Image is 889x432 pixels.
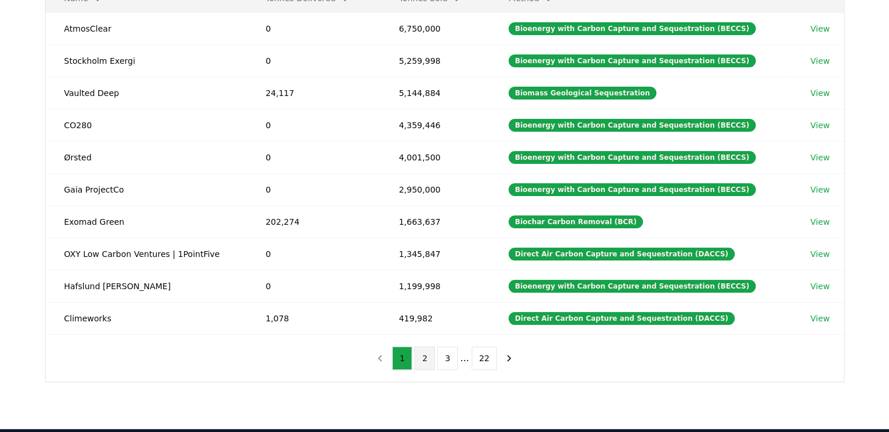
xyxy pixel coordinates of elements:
[460,351,469,365] li: ...
[46,173,247,205] td: Gaia ProjectCo
[46,77,247,109] td: Vaulted Deep
[810,87,829,99] a: View
[46,44,247,77] td: Stockholm Exergi
[247,141,380,173] td: 0
[499,347,519,370] button: next page
[509,183,756,196] div: Bioenergy with Carbon Capture and Sequestration (BECCS)
[380,77,490,109] td: 5,144,884
[509,87,656,100] div: Biomass Geological Sequestration
[414,347,435,370] button: 2
[509,22,756,35] div: Bioenergy with Carbon Capture and Sequestration (BECCS)
[247,205,380,238] td: 202,274
[247,12,380,44] td: 0
[380,270,490,302] td: 1,199,998
[380,302,490,334] td: 419,982
[247,77,380,109] td: 24,117
[380,205,490,238] td: 1,663,637
[810,55,829,67] a: View
[509,215,643,228] div: Biochar Carbon Removal (BCR)
[810,216,829,228] a: View
[247,44,380,77] td: 0
[472,347,497,370] button: 22
[247,173,380,205] td: 0
[509,312,735,325] div: Direct Air Carbon Capture and Sequestration (DACCS)
[810,280,829,292] a: View
[380,12,490,44] td: 6,750,000
[46,12,247,44] td: AtmosClear
[46,205,247,238] td: Exomad Green
[509,151,756,164] div: Bioenergy with Carbon Capture and Sequestration (BECCS)
[247,302,380,334] td: 1,078
[247,270,380,302] td: 0
[509,248,735,260] div: Direct Air Carbon Capture and Sequestration (DACCS)
[380,238,490,270] td: 1,345,847
[810,248,829,260] a: View
[380,173,490,205] td: 2,950,000
[392,347,413,370] button: 1
[46,302,247,334] td: Climeworks
[46,238,247,270] td: OXY Low Carbon Ventures | 1PointFive
[509,119,756,132] div: Bioenergy with Carbon Capture and Sequestration (BECCS)
[46,109,247,141] td: CO280
[509,54,756,67] div: Bioenergy with Carbon Capture and Sequestration (BECCS)
[380,44,490,77] td: 5,259,998
[247,109,380,141] td: 0
[810,119,829,131] a: View
[380,109,490,141] td: 4,359,446
[810,23,829,35] a: View
[509,280,756,293] div: Bioenergy with Carbon Capture and Sequestration (BECCS)
[46,141,247,173] td: Ørsted
[380,141,490,173] td: 4,001,500
[810,184,829,196] a: View
[810,152,829,163] a: View
[46,270,247,302] td: Hafslund [PERSON_NAME]
[437,347,458,370] button: 3
[247,238,380,270] td: 0
[810,313,829,324] a: View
